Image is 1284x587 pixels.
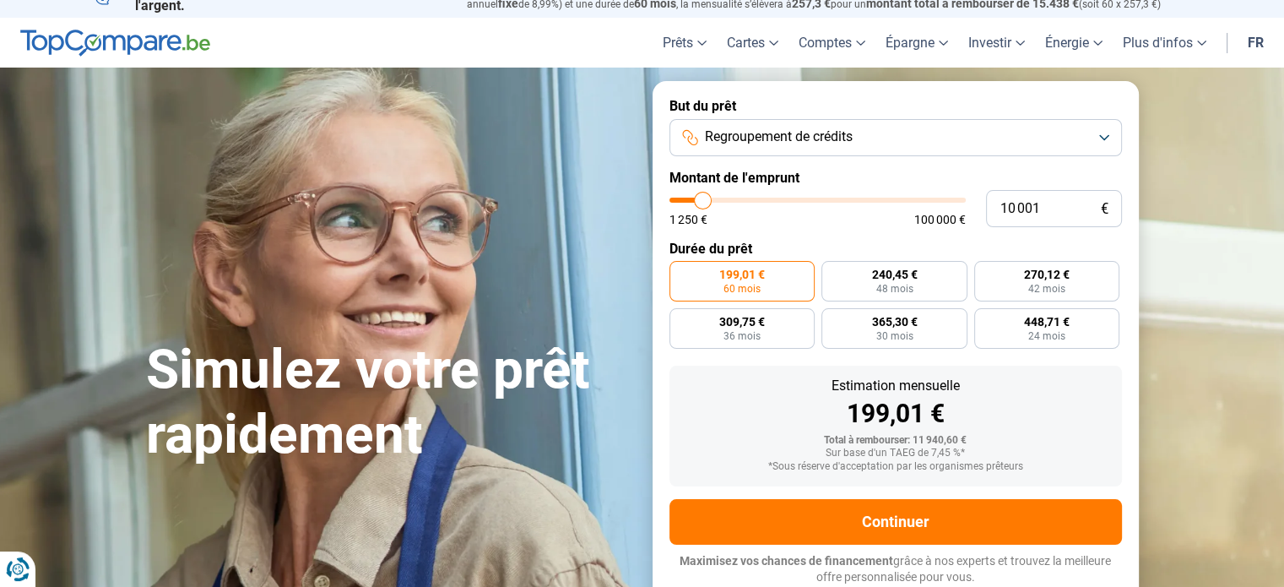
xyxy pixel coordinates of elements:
[680,554,893,568] span: Maximisez vos chances de financement
[705,128,853,146] span: Regroupement de crédits
[719,269,765,280] span: 199,01 €
[683,435,1108,447] div: Total à rembourser: 11 940,60 €
[1024,316,1070,328] span: 448,71 €
[683,461,1108,473] div: *Sous réserve d'acceptation par les organismes prêteurs
[875,284,913,294] span: 48 mois
[717,18,788,68] a: Cartes
[788,18,875,68] a: Comptes
[723,331,761,341] span: 36 mois
[1024,269,1070,280] span: 270,12 €
[871,316,917,328] span: 365,30 €
[669,98,1122,114] label: But du prêt
[683,401,1108,427] div: 199,01 €
[146,338,632,468] h1: Simulez votre prêt rapidement
[1238,18,1274,68] a: fr
[875,18,958,68] a: Épargne
[719,316,765,328] span: 309,75 €
[723,284,761,294] span: 60 mois
[875,331,913,341] span: 30 mois
[653,18,717,68] a: Prêts
[958,18,1035,68] a: Investir
[1028,331,1065,341] span: 24 mois
[1028,284,1065,294] span: 42 mois
[1113,18,1216,68] a: Plus d'infos
[1035,18,1113,68] a: Énergie
[669,553,1122,586] p: grâce à nos experts et trouvez la meilleure offre personnalisée pour vous.
[683,379,1108,393] div: Estimation mensuelle
[683,448,1108,459] div: Sur base d'un TAEG de 7,45 %*
[669,499,1122,545] button: Continuer
[669,170,1122,186] label: Montant de l'emprunt
[1101,202,1108,216] span: €
[669,119,1122,156] button: Regroupement de crédits
[669,214,707,226] span: 1 250 €
[871,269,917,280] span: 240,45 €
[669,241,1122,257] label: Durée du prêt
[20,30,210,57] img: TopCompare
[914,214,966,226] span: 100 000 €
